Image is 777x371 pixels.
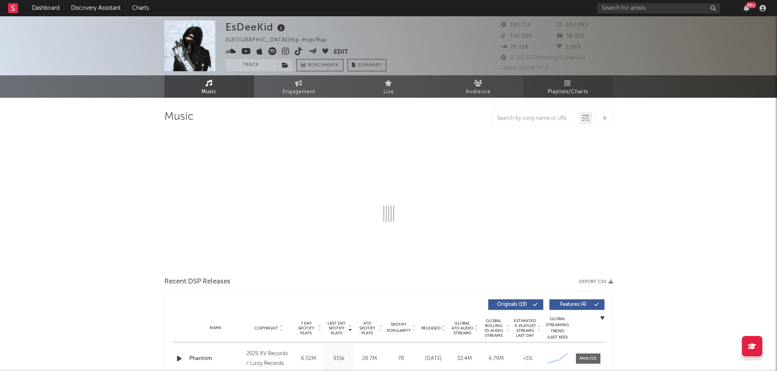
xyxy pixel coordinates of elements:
[334,47,348,57] button: Edit
[501,55,586,61] span: 3.752.577 Monthly Listeners
[548,87,588,97] span: Playlists/Charts
[598,3,720,13] input: Search for artists
[383,87,394,97] span: Live
[494,302,531,307] span: Originals ( 19 )
[549,299,604,310] button: Features(4)
[201,87,217,97] span: Music
[545,316,570,340] div: Global Streaming Trend (Last 60D)
[488,299,543,310] button: Originals(19)
[356,355,383,363] div: 28.7M
[164,277,230,287] span: Recent DSP Releases
[434,75,523,98] a: Audience
[483,355,510,363] div: 6.79M
[387,322,411,334] span: Spotify Popularity
[295,321,317,336] span: 7 Day Spotify Plays
[326,355,352,363] div: 915k
[420,355,447,363] div: [DATE]
[226,59,277,71] button: Track
[344,75,434,98] a: Live
[226,20,287,34] div: EsDeeKid
[501,22,531,28] span: 191.714
[514,318,536,338] span: Estimated % Playlist Streams Last Day
[451,355,478,363] div: 33.4M
[358,63,382,68] span: Summary
[295,355,322,363] div: 6.02M
[246,349,291,369] div: 2025 XV Records / Lizzy Records
[523,75,613,98] a: Playlists/Charts
[421,326,441,331] span: Released
[557,44,581,50] span: 1.965
[483,318,505,338] span: Global Rolling 7D Audio Streams
[579,279,613,284] button: Export CSV
[387,355,416,363] div: 78
[356,321,378,336] span: ATD Spotify Plays
[255,326,278,331] span: Copyright
[557,22,589,28] span: 189.963
[189,325,243,331] div: Name
[308,61,339,70] span: Benchmark
[501,33,532,39] span: 142.500
[557,33,585,39] span: 38.100
[746,2,756,8] div: 99 +
[164,75,254,98] a: Music
[501,65,549,70] span: Jump Score: 97.7
[348,59,386,71] button: Summary
[326,321,348,336] span: Last Day Spotify Plays
[514,355,541,363] div: <5%
[744,5,749,11] button: 99+
[189,355,243,363] a: Phantom
[555,302,592,307] span: Features ( 4 )
[493,115,579,122] input: Search by song name or URL
[297,59,343,71] a: Benchmark
[254,75,344,98] a: Engagement
[451,321,474,336] span: Global ATD Audio Streams
[283,87,315,97] span: Engagement
[226,35,336,45] div: [GEOGRAPHIC_DATA] | Hip-Hop/Rap
[501,44,529,50] span: 29.218
[466,87,491,97] span: Audience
